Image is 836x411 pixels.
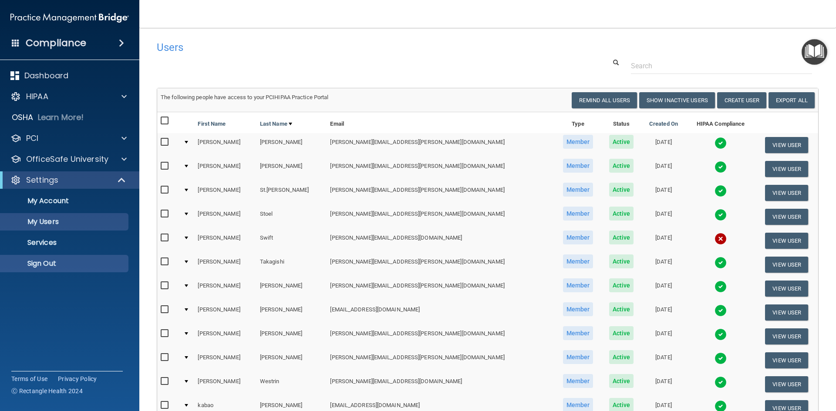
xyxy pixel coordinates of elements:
span: Member [563,159,593,173]
td: [DATE] [641,324,686,348]
td: [PERSON_NAME] [194,277,256,301]
td: [PERSON_NAME] [194,229,256,253]
span: Active [609,183,634,197]
input: Search [631,58,812,74]
td: [DATE] [641,157,686,181]
span: Member [563,135,593,149]
button: Show Inactive Users [639,92,715,108]
h4: Users [157,42,537,53]
span: Active [609,159,634,173]
img: tick.e7d51cea.svg [715,161,727,173]
td: [PERSON_NAME] [194,181,256,205]
img: tick.e7d51cea.svg [715,185,727,197]
span: Member [563,278,593,292]
td: [DATE] [641,348,686,372]
img: tick.e7d51cea.svg [715,304,727,317]
td: [DATE] [641,181,686,205]
button: View User [765,209,808,225]
td: [PERSON_NAME] [256,348,327,372]
span: Member [563,302,593,316]
p: Learn More! [38,112,84,123]
td: [PERSON_NAME] [194,253,256,277]
span: Member [563,183,593,197]
a: Terms of Use [11,374,47,383]
a: Settings [10,175,126,185]
th: Type [555,112,602,133]
p: OSHA [12,112,34,123]
td: [PERSON_NAME] [194,205,256,229]
button: View User [765,137,808,153]
td: [DATE] [641,133,686,157]
a: First Name [198,119,226,129]
td: [DATE] [641,277,686,301]
a: Export All [769,92,815,108]
p: PCI [26,133,38,144]
img: dashboard.aa5b2476.svg [10,71,19,80]
td: [PERSON_NAME][EMAIL_ADDRESS][PERSON_NAME][DOMAIN_NAME] [327,348,554,372]
button: View User [765,281,808,297]
th: Email [327,112,554,133]
p: My Account [6,197,125,205]
a: Last Name [260,119,292,129]
button: View User [765,185,808,201]
td: [PERSON_NAME][EMAIL_ADDRESS][PERSON_NAME][DOMAIN_NAME] [327,181,554,205]
td: [DATE] [641,253,686,277]
span: Member [563,254,593,268]
h4: Compliance [26,37,86,49]
td: [DATE] [641,301,686,324]
a: OfficeSafe University [10,154,127,164]
img: tick.e7d51cea.svg [715,137,727,149]
p: Settings [26,175,58,185]
span: Active [609,254,634,268]
td: [PERSON_NAME][EMAIL_ADDRESS][PERSON_NAME][DOMAIN_NAME] [327,133,554,157]
span: Ⓒ Rectangle Health 2024 [11,387,83,395]
span: The following people have access to your PCIHIPAA Practice Portal [161,94,329,100]
p: HIPAA [26,91,48,102]
span: Member [563,231,593,244]
td: [PERSON_NAME][EMAIL_ADDRESS][PERSON_NAME][DOMAIN_NAME] [327,157,554,181]
span: Member [563,374,593,388]
td: [PERSON_NAME] [194,372,256,396]
td: [PERSON_NAME][EMAIL_ADDRESS][DOMAIN_NAME] [327,229,554,253]
td: [PERSON_NAME] [256,324,327,348]
img: tick.e7d51cea.svg [715,281,727,293]
td: [PERSON_NAME] [194,301,256,324]
td: [PERSON_NAME] [256,133,327,157]
span: Member [563,350,593,364]
td: Takagishi [256,253,327,277]
span: Active [609,374,634,388]
span: Active [609,231,634,244]
td: [PERSON_NAME] [194,324,256,348]
td: [DATE] [641,205,686,229]
button: View User [765,352,808,368]
span: Member [563,326,593,340]
img: tick.e7d51cea.svg [715,328,727,341]
td: [PERSON_NAME] [194,157,256,181]
td: [DATE] [641,372,686,396]
button: Open Resource Center [802,39,827,65]
a: Created On [649,119,678,129]
th: HIPAA Compliance [686,112,755,133]
td: Westrin [256,372,327,396]
img: tick.e7d51cea.svg [715,209,727,221]
td: [PERSON_NAME][EMAIL_ADDRESS][PERSON_NAME][DOMAIN_NAME] [327,324,554,348]
td: [PERSON_NAME][EMAIL_ADDRESS][PERSON_NAME][DOMAIN_NAME] [327,253,554,277]
span: Active [609,302,634,316]
span: Active [609,350,634,364]
td: [EMAIL_ADDRESS][DOMAIN_NAME] [327,301,554,324]
img: tick.e7d51cea.svg [715,257,727,269]
td: St.[PERSON_NAME] [256,181,327,205]
img: tick.e7d51cea.svg [715,352,727,364]
td: [PERSON_NAME] [256,301,327,324]
td: [PERSON_NAME][EMAIL_ADDRESS][DOMAIN_NAME] [327,372,554,396]
img: PMB logo [10,9,129,27]
td: [PERSON_NAME] [256,277,327,301]
button: View User [765,257,808,273]
button: View User [765,304,808,321]
a: Dashboard [10,70,127,81]
td: [PERSON_NAME] [194,133,256,157]
td: [PERSON_NAME][EMAIL_ADDRESS][PERSON_NAME][DOMAIN_NAME] [327,277,554,301]
button: Remind All Users [572,92,637,108]
td: [DATE] [641,229,686,253]
td: [PERSON_NAME][EMAIL_ADDRESS][PERSON_NAME][DOMAIN_NAME] [327,205,554,229]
